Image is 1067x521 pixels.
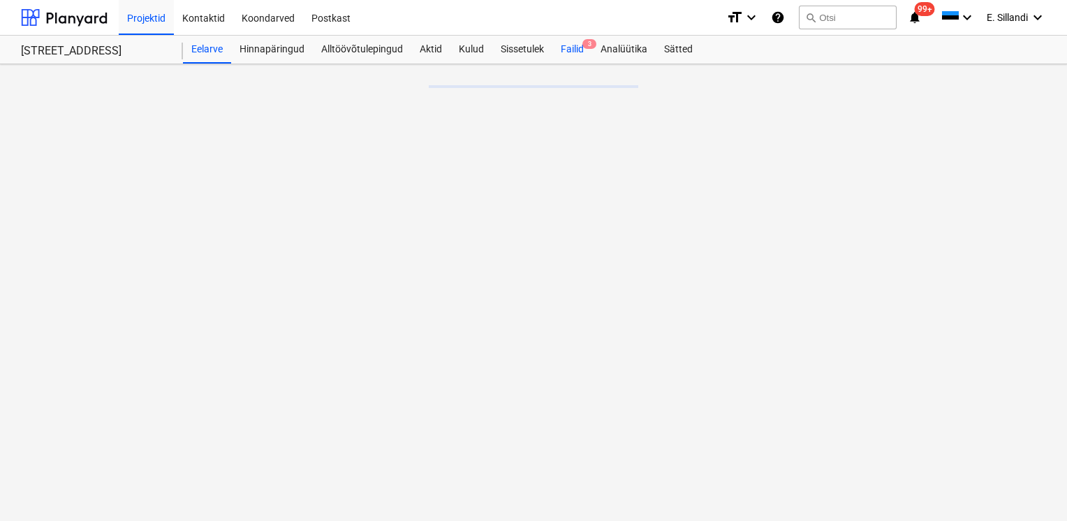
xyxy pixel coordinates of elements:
a: Kulud [450,36,492,64]
a: Alltöövõtulepingud [313,36,411,64]
a: Hinnapäringud [231,36,313,64]
a: Aktid [411,36,450,64]
span: 99+ [915,2,935,16]
i: Abikeskus [771,9,785,26]
div: Failid [552,36,592,64]
a: Analüütika [592,36,656,64]
a: Failid3 [552,36,592,64]
a: Sissetulek [492,36,552,64]
i: format_size [726,9,743,26]
span: E. Sillandi [987,12,1028,23]
div: [STREET_ADDRESS] [21,44,166,59]
button: Otsi [799,6,897,29]
span: search [805,12,816,23]
span: 3 [582,39,596,49]
a: Eelarve [183,36,231,64]
i: keyboard_arrow_down [743,9,760,26]
i: notifications [908,9,922,26]
i: keyboard_arrow_down [959,9,976,26]
a: Sätted [656,36,701,64]
i: keyboard_arrow_down [1029,9,1046,26]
